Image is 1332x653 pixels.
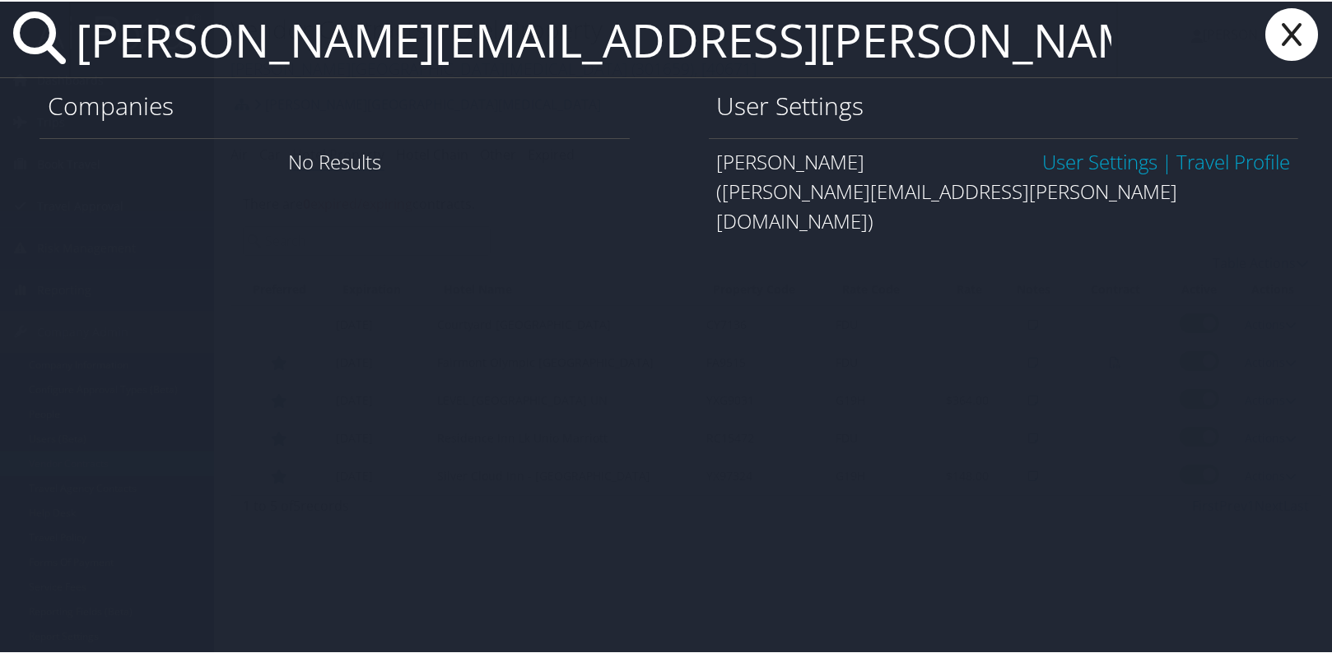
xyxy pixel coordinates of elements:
[1157,146,1176,174] span: |
[717,146,865,174] span: [PERSON_NAME]
[717,87,1291,122] h1: User Settings
[717,175,1291,234] div: ([PERSON_NAME][EMAIL_ADDRESS][PERSON_NAME][DOMAIN_NAME])
[1176,146,1290,174] a: View OBT Profile
[48,87,622,122] h1: Companies
[1042,146,1157,174] a: User Settings
[40,137,630,183] div: No Results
